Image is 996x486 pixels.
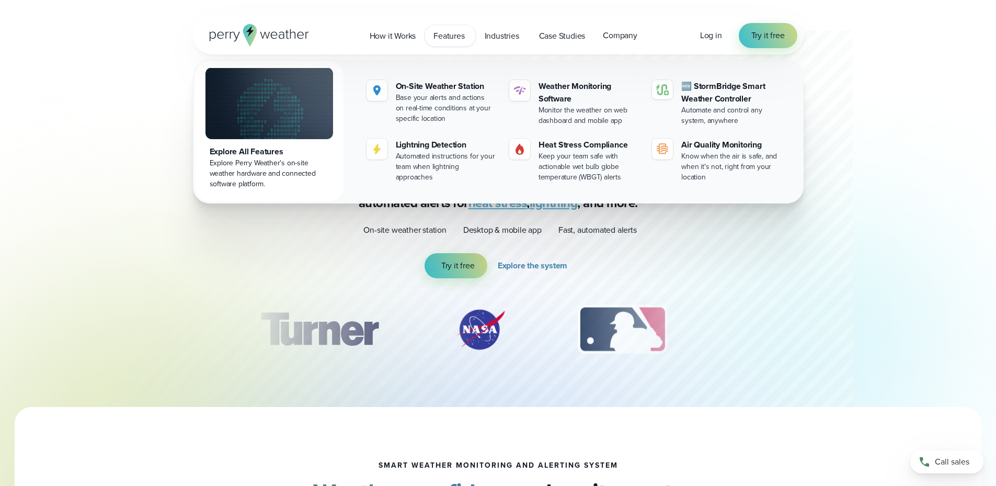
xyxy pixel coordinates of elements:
div: On-Site Weather Station [396,80,497,93]
div: Heat Stress Compliance [539,139,639,151]
p: Fast, automated alerts [558,224,637,236]
img: MLB.svg [567,303,678,356]
p: Stop relying on weather apps you can’t trust — [PERSON_NAME] Weather gives you certainty with rel... [289,161,707,211]
span: Features [433,30,464,42]
img: software-icon.svg [513,84,526,97]
img: Gas.svg [513,143,526,155]
div: Lightning Detection [396,139,497,151]
div: 1 of 12 [245,303,393,356]
div: Monitor the weather on web dashboard and mobile app [539,105,639,126]
a: Heat Stress Compliance Keep your team safe with actionable wet bulb globe temperature (WBGT) alerts [505,134,644,187]
a: Log in [700,29,722,42]
a: 🆕 StormBridge Smart Weather Controller Automate and control any system, anywhere [648,76,786,130]
div: Automated instructions for your team when lightning approaches [396,151,497,183]
img: NASA.svg [444,303,517,356]
img: Turner-Construction_1.svg [245,303,393,356]
img: lightning-icon.svg [371,143,383,155]
p: On-site weather station [363,224,446,236]
a: Weather Monitoring Software Monitor the weather on web dashboard and mobile app [505,76,644,130]
span: Call sales [935,456,969,468]
div: Air Quality Monitoring [681,139,782,151]
a: Case Studies [530,25,594,47]
div: slideshow [245,303,751,361]
a: On-Site Weather Station Base your alerts and actions on real-time conditions at your specific loc... [362,76,501,128]
div: 4 of 12 [728,303,811,356]
a: Explore the system [498,253,571,278]
div: Automate and control any system, anywhere [681,105,782,126]
a: Lightning Detection Automated instructions for your team when lightning approaches [362,134,501,187]
img: stormbridge-icon-V6.svg [656,84,669,95]
img: aqi-icon.svg [656,143,669,155]
h1: smart weather monitoring and alerting system [379,461,618,470]
a: Explore All Features Explore Perry Weather's on-site weather hardware and connected software plat... [195,61,344,201]
div: Weather Monitoring Software [539,80,639,105]
span: Log in [700,29,722,41]
span: How it Works [370,30,416,42]
img: PGA.svg [728,303,811,356]
a: Try it free [425,253,487,278]
a: Air Quality Monitoring Know when the air is safe, and when it's not, right from your location [648,134,786,187]
div: Explore Perry Weather's on-site weather hardware and connected software platform. [210,158,329,189]
div: Know when the air is safe, and when it's not, right from your location [681,151,782,183]
a: Call sales [910,450,983,473]
div: Base your alerts and actions on real-time conditions at your specific location [396,93,497,124]
a: How it Works [361,25,425,47]
span: Industries [485,30,519,42]
span: Try it free [441,259,475,272]
div: Keep your team safe with actionable wet bulb globe temperature (WBGT) alerts [539,151,639,183]
span: Company [603,29,637,42]
div: Explore All Features [210,145,329,158]
span: Explore the system [498,259,567,272]
span: Case Studies [539,30,586,42]
div: 3 of 12 [567,303,678,356]
p: Desktop & mobile app [463,224,542,236]
div: 🆕 StormBridge Smart Weather Controller [681,80,782,105]
a: Try it free [739,23,797,48]
span: Try it free [751,29,785,42]
img: Location.svg [371,84,383,97]
div: 2 of 12 [444,303,517,356]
